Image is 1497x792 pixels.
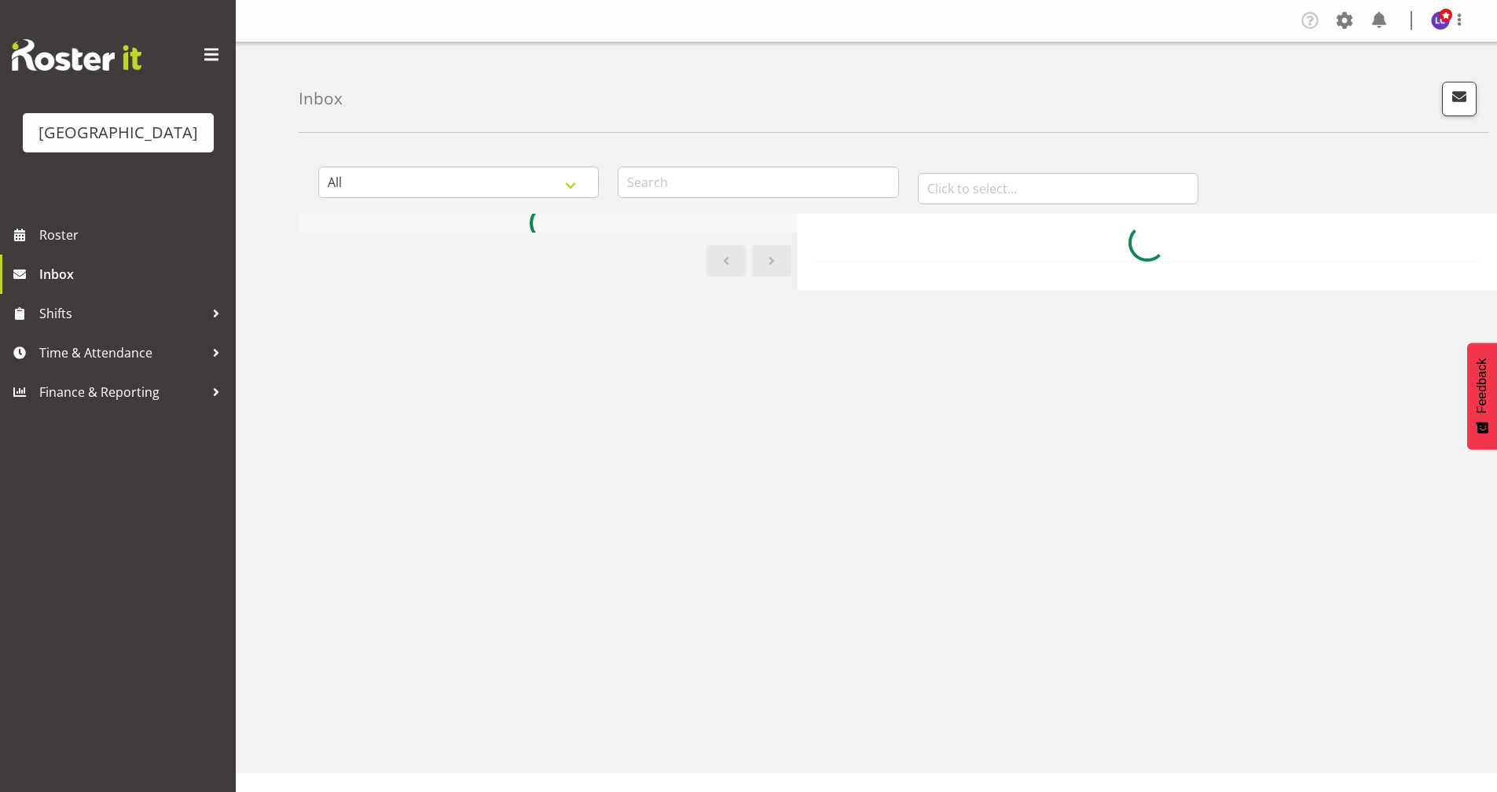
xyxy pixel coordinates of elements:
[706,245,746,277] a: Previous page
[1467,343,1497,449] button: Feedback - Show survey
[1475,358,1489,413] span: Feedback
[918,173,1198,204] input: Click to select...
[39,223,228,247] span: Roster
[752,245,791,277] a: Next page
[299,90,343,108] h4: Inbox
[39,302,204,325] span: Shifts
[39,121,198,145] div: [GEOGRAPHIC_DATA]
[1431,11,1450,30] img: laurie-cook11580.jpg
[39,262,228,286] span: Inbox
[618,167,898,198] input: Search
[39,341,204,365] span: Time & Attendance
[39,380,204,404] span: Finance & Reporting
[12,39,141,71] img: Rosterit website logo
